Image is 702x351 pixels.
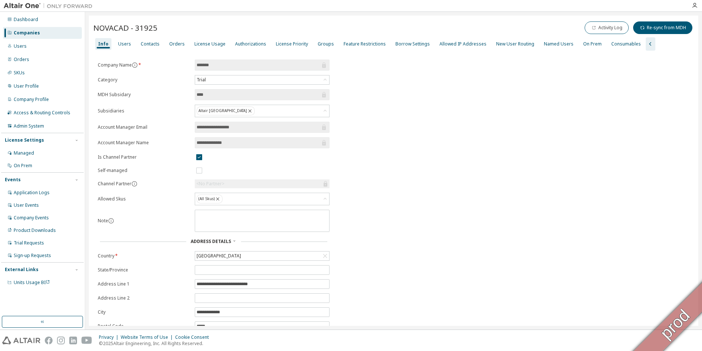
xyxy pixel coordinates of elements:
label: Country [98,253,190,259]
label: Channel Partner [98,180,131,187]
label: Subsidiaries [98,108,190,114]
label: Account Manager Name [98,140,190,146]
label: Allowed Skus [98,196,190,202]
button: Re-sync from MDH [633,21,692,34]
div: Company Profile [14,97,49,102]
div: SKUs [14,70,25,76]
label: Address Line 2 [98,295,190,301]
div: Admin System [14,123,44,129]
div: Trial [195,76,207,84]
div: Trial [195,75,329,84]
div: Users [14,43,27,49]
div: User Profile [14,83,39,89]
div: Privacy [99,334,121,340]
div: Contacts [141,41,160,47]
div: Borrow Settings [395,41,430,47]
img: instagram.svg [57,337,65,344]
div: Application Logs [14,190,50,196]
div: Company Events [14,215,49,221]
span: Units Usage BI [14,279,50,286]
button: information [132,62,138,68]
div: Product Downloads [14,227,56,233]
div: License Usage [194,41,225,47]
div: On Prem [583,41,602,47]
button: information [108,218,114,224]
div: Feature Restrictions [344,41,386,47]
label: Note [98,217,108,224]
img: Altair One [4,2,96,10]
div: License Priority [276,41,308,47]
div: Altair [GEOGRAPHIC_DATA] [195,105,329,117]
div: Orders [169,41,185,47]
div: [GEOGRAPHIC_DATA] [195,252,242,260]
div: Website Terms of Use [121,334,175,340]
div: External Links [5,267,39,273]
span: Address Details [191,238,231,244]
button: Activity Log [585,21,629,34]
div: Trial Requests [14,240,44,246]
div: Managed [14,150,34,156]
div: Altair [GEOGRAPHIC_DATA] [197,107,255,115]
div: <No Partner> [196,181,224,187]
div: (All Skus) [197,195,223,203]
div: Named Users [544,41,574,47]
div: Access & Routing Controls [14,110,70,116]
div: Info [98,41,108,47]
label: City [98,309,190,315]
label: Account Manager Email [98,124,190,130]
div: Sign-up Requests [14,253,51,259]
label: Company Name [98,62,190,68]
img: facebook.svg [45,337,53,344]
label: Self-managed [98,168,190,173]
div: (All Skus) [195,193,329,205]
label: MDH Subsidary [98,92,190,98]
button: information [131,181,137,187]
label: Address Line 1 [98,281,190,287]
div: Consumables [611,41,641,47]
label: State/Province [98,267,190,273]
div: Allowed IP Addresses [439,41,487,47]
div: Users [118,41,131,47]
label: Category [98,77,190,83]
div: On Prem [14,163,32,169]
div: License Settings [5,137,44,143]
span: NOVACAD - 31925 [93,23,157,33]
div: Dashboard [14,17,38,23]
label: Is Channel Partner [98,154,190,160]
div: [GEOGRAPHIC_DATA] [195,252,329,260]
div: Events [5,177,21,183]
div: <No Partner> [195,179,330,188]
div: Authorizations [235,41,266,47]
div: New User Routing [496,41,534,47]
img: linkedin.svg [69,337,77,344]
label: Postal Code [98,323,190,329]
div: Groups [318,41,334,47]
div: Orders [14,57,29,63]
img: youtube.svg [81,337,92,344]
div: Cookie Consent [175,334,213,340]
div: Companies [14,30,40,36]
p: © 2025 Altair Engineering, Inc. All Rights Reserved. [99,340,213,347]
div: User Events [14,202,39,208]
img: altair_logo.svg [2,337,40,344]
